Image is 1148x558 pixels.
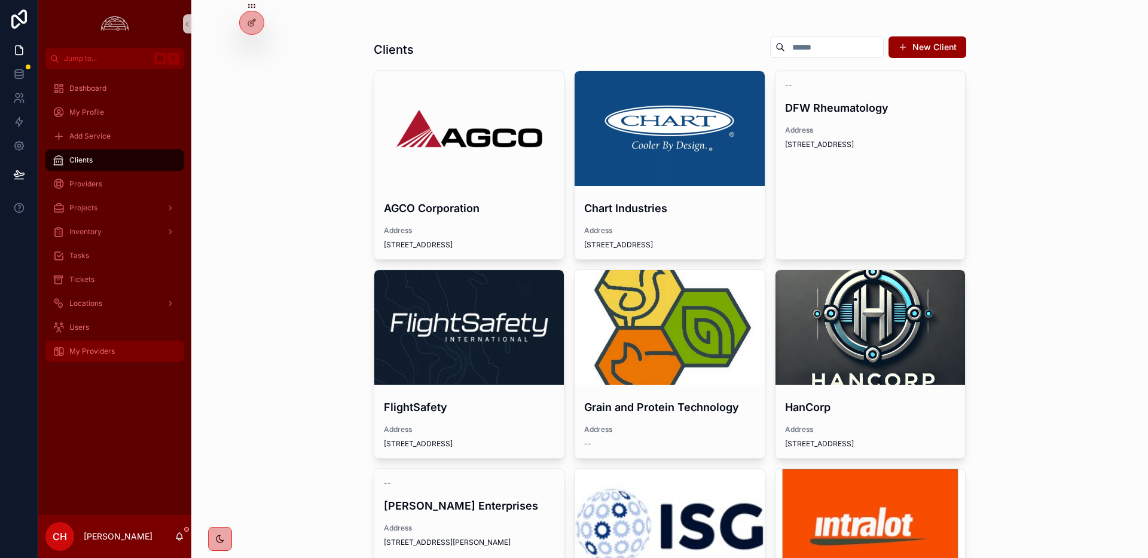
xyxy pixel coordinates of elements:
span: CH [53,529,67,544]
span: [STREET_ADDRESS] [785,439,956,449]
div: channels4_profile.jpg [575,270,765,385]
span: -- [584,439,591,449]
span: Add Service [69,131,111,141]
span: [STREET_ADDRESS] [584,240,755,250]
span: [STREET_ADDRESS] [785,140,956,149]
span: My Providers [69,347,115,356]
a: Users [45,317,184,338]
a: Inventory [45,221,184,243]
span: Address [584,425,755,434]
h4: HanCorp [785,399,956,415]
span: -- [384,479,391,488]
span: Address [384,523,555,533]
a: HanCorpAddress[STREET_ADDRESS] [775,269,966,459]
img: App logo [97,14,132,33]
a: Dashboard [45,78,184,99]
span: Inventory [69,227,102,237]
a: Tickets [45,269,184,290]
span: [STREET_ADDRESS] [384,240,555,250]
h4: AGCO Corporation [384,200,555,216]
h4: [PERSON_NAME] Enterprises [384,498,555,514]
span: Jump to... [64,54,149,63]
h1: Clients [374,41,414,58]
a: FlightSafetyAddress[STREET_ADDRESS] [374,269,565,459]
a: Locations [45,293,184,314]
button: Jump to...K [45,48,184,69]
button: New Client [889,36,966,58]
div: AGCO-Logo.wine-2.png [374,71,564,186]
span: My Profile [69,108,104,117]
span: Users [69,323,89,332]
a: My Profile [45,102,184,123]
span: Address [584,226,755,235]
a: My Providers [45,341,184,362]
span: -- [785,81,792,90]
h4: DFW Rheumatology [785,100,956,116]
div: 1426109293-7d24997d20679e908a7df4e16f8b392190537f5f73e5c021cd37739a270e5c0f-d.png [575,71,765,186]
h4: Chart Industries [584,200,755,216]
span: K [169,54,178,63]
p: [PERSON_NAME] [84,531,152,542]
span: Tasks [69,251,89,260]
span: Providers [69,179,102,189]
a: Clients [45,149,184,171]
span: Address [785,125,956,135]
div: 1633977066381.jpeg [374,270,564,385]
span: Clients [69,155,93,165]
a: Providers [45,173,184,195]
span: [STREET_ADDRESS] [384,439,555,449]
a: Chart IndustriesAddress[STREET_ADDRESS] [574,70,765,260]
a: Add Service [45,125,184,147]
span: Address [384,425,555,434]
span: Address [785,425,956,434]
a: Tasks [45,245,184,266]
h4: FlightSafety [384,399,555,415]
div: 778c0795d38c4790889d08bccd6235bd28ab7647284e7b1cd2b3dc64200782bb.png [775,270,966,385]
a: Projects [45,197,184,219]
span: Address [384,226,555,235]
span: Projects [69,203,97,213]
a: AGCO CorporationAddress[STREET_ADDRESS] [374,70,565,260]
a: --DFW RheumatologyAddress[STREET_ADDRESS] [775,70,966,260]
span: [STREET_ADDRESS][PERSON_NAME] [384,538,555,547]
span: Dashboard [69,84,106,93]
span: Tickets [69,275,94,284]
div: scrollable content [38,69,191,378]
a: Grain and Protein TechnologyAddress-- [574,269,765,459]
h4: Grain and Protein Technology [584,399,755,415]
span: Locations [69,299,102,308]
